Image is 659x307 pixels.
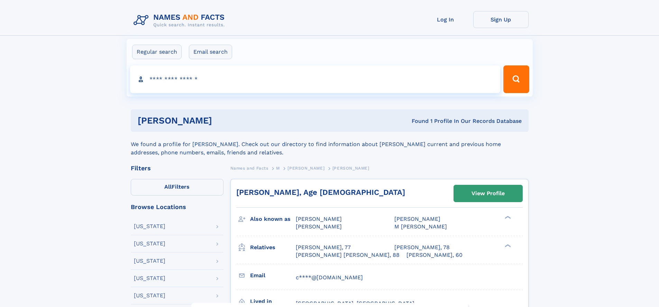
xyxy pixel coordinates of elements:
[296,251,400,259] a: [PERSON_NAME] [PERSON_NAME], 88
[131,165,223,171] div: Filters
[250,213,296,225] h3: Also known as
[296,216,342,222] span: [PERSON_NAME]
[134,241,165,246] div: [US_STATE]
[394,216,440,222] span: [PERSON_NAME]
[394,223,447,230] span: M [PERSON_NAME]
[503,215,511,220] div: ❯
[287,164,324,172] a: [PERSON_NAME]
[418,11,473,28] a: Log In
[134,276,165,281] div: [US_STATE]
[131,11,230,30] img: Logo Names and Facts
[296,223,342,230] span: [PERSON_NAME]
[250,242,296,253] h3: Relatives
[131,204,223,210] div: Browse Locations
[332,166,369,171] span: [PERSON_NAME]
[276,166,280,171] span: M
[287,166,324,171] span: [PERSON_NAME]
[472,186,505,201] div: View Profile
[276,164,280,172] a: M
[131,132,529,157] div: We found a profile for [PERSON_NAME]. Check out our directory to find information about [PERSON_N...
[131,179,223,196] label: Filters
[296,300,414,307] span: [GEOGRAPHIC_DATA], [GEOGRAPHIC_DATA]
[250,270,296,281] h3: Email
[503,243,511,248] div: ❯
[130,65,501,93] input: search input
[138,116,312,125] h1: [PERSON_NAME]
[134,224,165,229] div: [US_STATE]
[503,65,529,93] button: Search Button
[132,45,182,59] label: Regular search
[164,183,172,190] span: All
[454,185,522,202] a: View Profile
[394,244,450,251] a: [PERSON_NAME], 78
[312,117,522,125] div: Found 1 Profile In Our Records Database
[406,251,463,259] a: [PERSON_NAME], 60
[134,258,165,264] div: [US_STATE]
[134,293,165,298] div: [US_STATE]
[236,188,405,197] a: [PERSON_NAME], Age [DEMOGRAPHIC_DATA]
[230,164,268,172] a: Names and Facts
[189,45,232,59] label: Email search
[473,11,529,28] a: Sign Up
[296,244,351,251] a: [PERSON_NAME], 77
